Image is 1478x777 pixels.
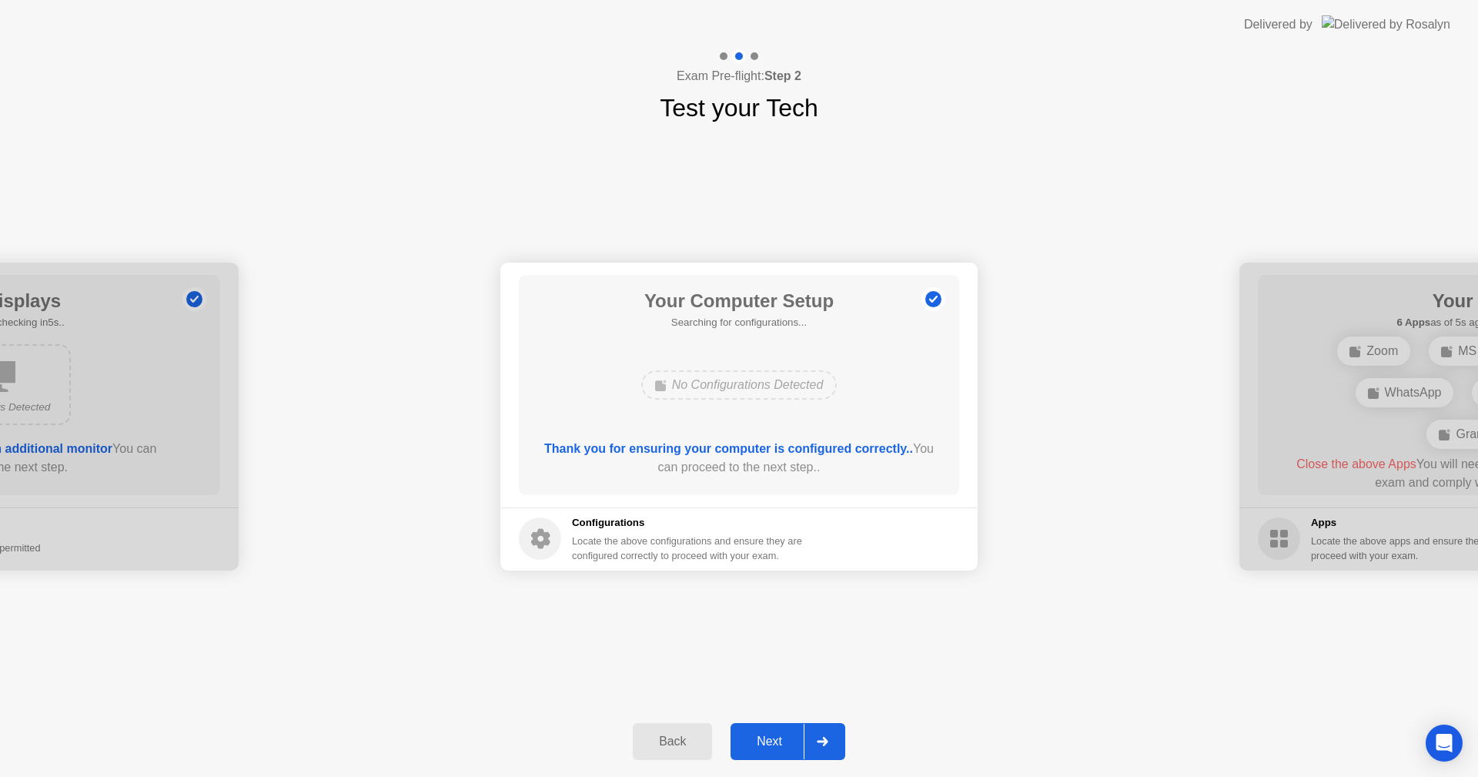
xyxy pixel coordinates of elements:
[1322,15,1450,33] img: Delivered by Rosalyn
[764,69,801,82] b: Step 2
[660,89,818,126] h1: Test your Tech
[572,534,805,563] div: Locate the above configurations and ensure they are configured correctly to proceed with your exam.
[677,67,801,85] h4: Exam Pre-flight:
[1426,725,1463,762] div: Open Intercom Messenger
[572,515,805,531] h5: Configurations
[541,440,938,477] div: You can proceed to the next step..
[637,735,707,749] div: Back
[641,370,838,400] div: No Configurations Detected
[544,442,913,455] b: Thank you for ensuring your computer is configured correctly..
[735,735,804,749] div: Next
[644,315,834,330] h5: Searching for configurations...
[731,723,845,760] button: Next
[633,723,712,760] button: Back
[1244,15,1312,34] div: Delivered by
[644,287,834,315] h1: Your Computer Setup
